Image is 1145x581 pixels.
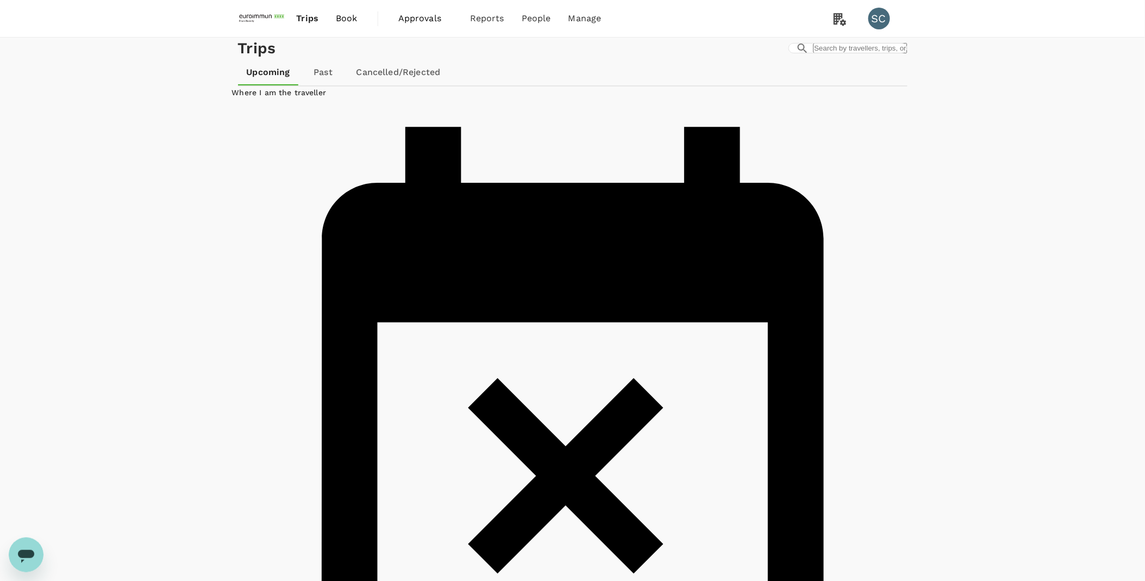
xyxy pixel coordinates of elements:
[336,12,358,25] span: Book
[868,8,890,29] div: SC
[522,12,551,25] span: People
[238,7,288,30] img: EUROIMMUN (South East Asia) Pte. Ltd.
[398,12,453,25] span: Approvals
[568,12,602,25] span: Manage
[470,12,504,25] span: Reports
[296,12,318,25] span: Trips
[9,537,43,572] iframe: Button to launch messaging window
